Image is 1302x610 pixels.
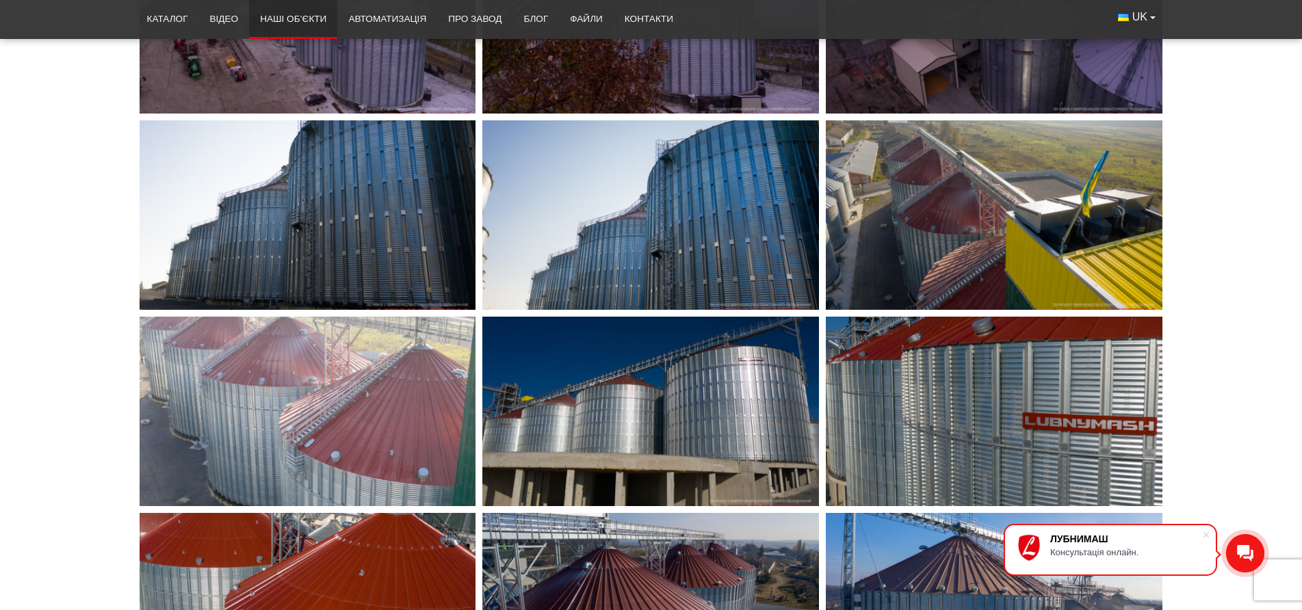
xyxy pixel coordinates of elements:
[337,4,437,34] a: Автоматизація
[249,4,337,34] a: Наші об’єкти
[437,4,512,34] a: Про завод
[1132,10,1147,25] span: UK
[559,4,614,34] a: Файли
[512,4,559,34] a: Блог
[1050,533,1202,544] div: ЛУБНИМАШ
[199,4,250,34] a: Відео
[614,4,684,34] a: Контакти
[1107,4,1166,30] button: UK
[136,4,199,34] a: Каталог
[1118,14,1129,21] img: Українська
[1050,547,1202,557] div: Консультація онлайн.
